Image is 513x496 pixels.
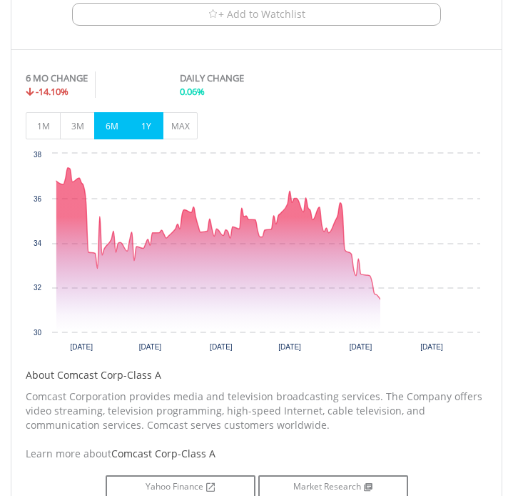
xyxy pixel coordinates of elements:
button: 1M [26,112,61,139]
button: MAX [163,112,198,139]
text: [DATE] [210,343,233,351]
p: Comcast Corporation provides media and television broadcasting services. The Company offers video... [26,390,487,432]
text: [DATE] [350,343,372,351]
text: [DATE] [139,343,162,351]
button: 1Y [128,112,163,139]
button: 3M [60,112,95,139]
text: 32 [34,284,42,292]
div: Chart. Highcharts interactive chart. [26,147,487,361]
div: 6 MO CHANGE [26,71,88,85]
span: -14.10% [36,85,68,98]
div: Learn more about [26,447,487,461]
text: [DATE] [278,343,301,351]
span: 0.06% [180,85,205,98]
text: [DATE] [420,343,443,351]
button: 6M [94,112,129,139]
text: 30 [34,329,42,337]
img: Watchlist [208,9,218,20]
text: [DATE] [70,343,93,351]
div: DAILY CHANGE [180,71,411,85]
text: 38 [34,151,42,159]
span: + Add to Watchlist [218,7,305,21]
span: Comcast Corp-Class A [111,447,215,460]
text: 34 [34,239,42,247]
button: Watchlist + Add to Watchlist [72,3,442,26]
h5: About Comcast Corp-Class A [26,368,487,382]
svg: Interactive chart [26,147,487,361]
text: 36 [34,195,42,203]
